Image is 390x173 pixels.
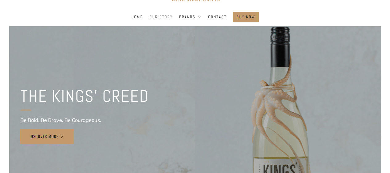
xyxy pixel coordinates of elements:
[236,12,255,22] a: BUY NOW
[179,12,202,22] a: Brands
[208,12,227,22] a: Contact
[20,129,73,144] a: DISCOVER MORE
[20,86,149,106] h2: THE KINGS' CREED
[131,12,143,22] a: Home
[150,12,173,22] a: Our Story
[20,115,149,125] p: Be Bold. Be Brave. Be Courageous.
